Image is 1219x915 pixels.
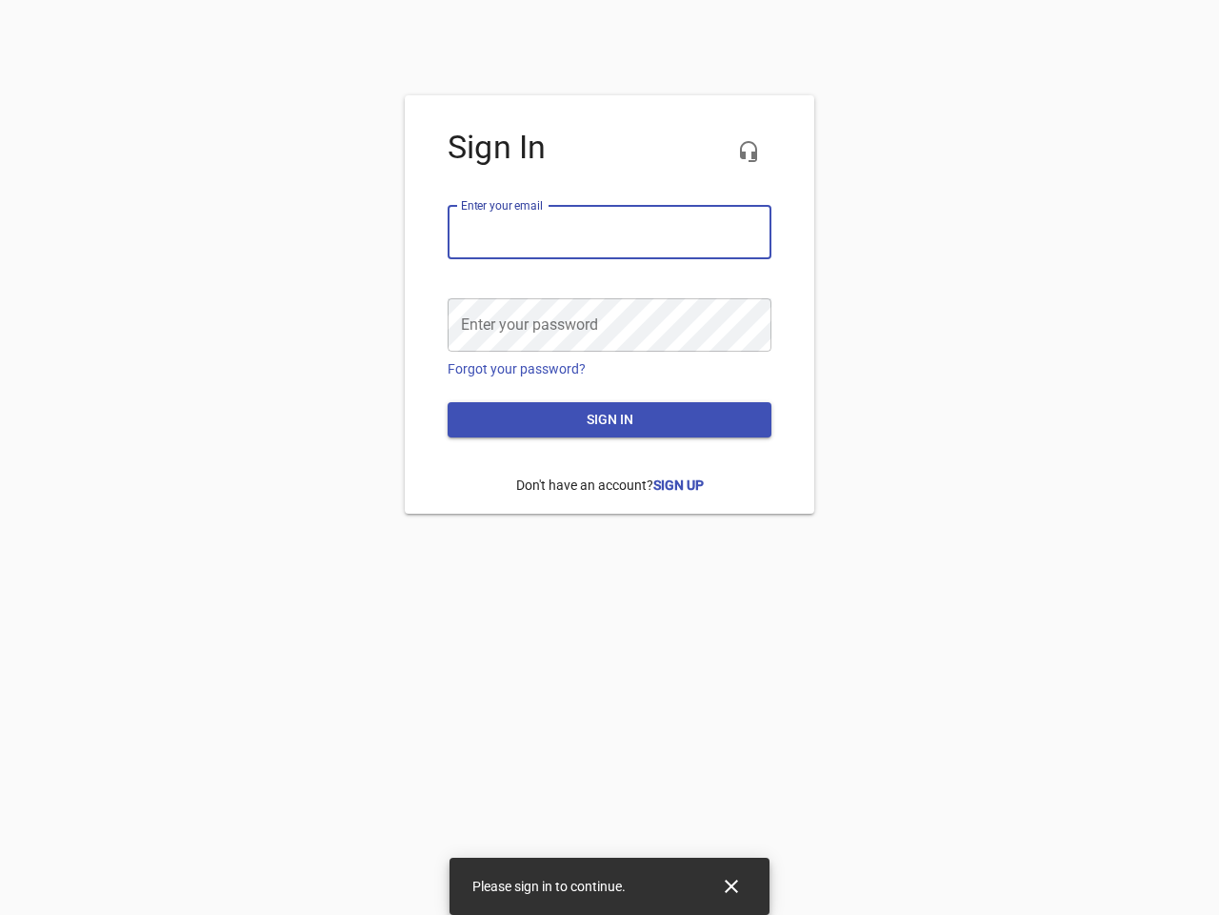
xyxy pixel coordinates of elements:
[448,129,771,167] h4: Sign In
[448,402,771,437] button: Sign in
[463,408,756,432] span: Sign in
[653,478,704,493] a: Sign Up
[448,361,586,376] a: Forgot your password?
[709,864,754,909] button: Close
[803,214,1205,901] iframe: Chat
[472,879,626,894] span: Please sign in to continue.
[448,461,771,510] p: Don't have an account?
